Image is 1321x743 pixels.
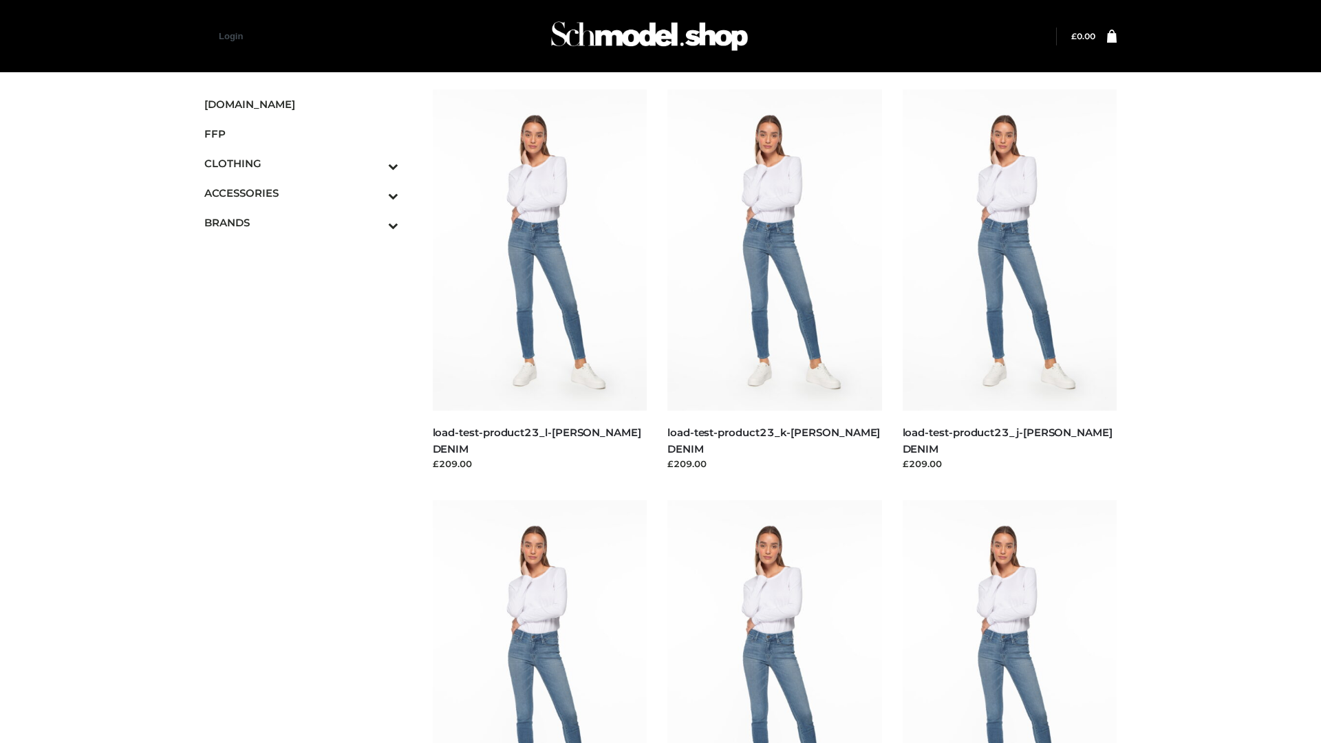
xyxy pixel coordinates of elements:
a: load-test-product23_k-[PERSON_NAME] DENIM [667,426,880,455]
span: [DOMAIN_NAME] [204,96,398,112]
a: load-test-product23_j-[PERSON_NAME] DENIM [903,426,1113,455]
span: BRANDS [204,215,398,230]
span: CLOTHING [204,155,398,171]
img: Schmodel Admin 964 [546,9,753,63]
a: FFP [204,119,398,149]
a: ACCESSORIESToggle Submenu [204,178,398,208]
a: Login [219,31,243,41]
span: £ [1071,31,1077,41]
div: £209.00 [903,457,1117,471]
div: £209.00 [433,457,647,471]
div: £209.00 [667,457,882,471]
button: Toggle Submenu [350,208,398,237]
a: BRANDSToggle Submenu [204,208,398,237]
button: Toggle Submenu [350,178,398,208]
button: Toggle Submenu [350,149,398,178]
span: ACCESSORIES [204,185,398,201]
bdi: 0.00 [1071,31,1095,41]
a: load-test-product23_l-[PERSON_NAME] DENIM [433,426,641,455]
span: FFP [204,126,398,142]
a: [DOMAIN_NAME] [204,89,398,119]
a: £0.00 [1071,31,1095,41]
a: CLOTHINGToggle Submenu [204,149,398,178]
